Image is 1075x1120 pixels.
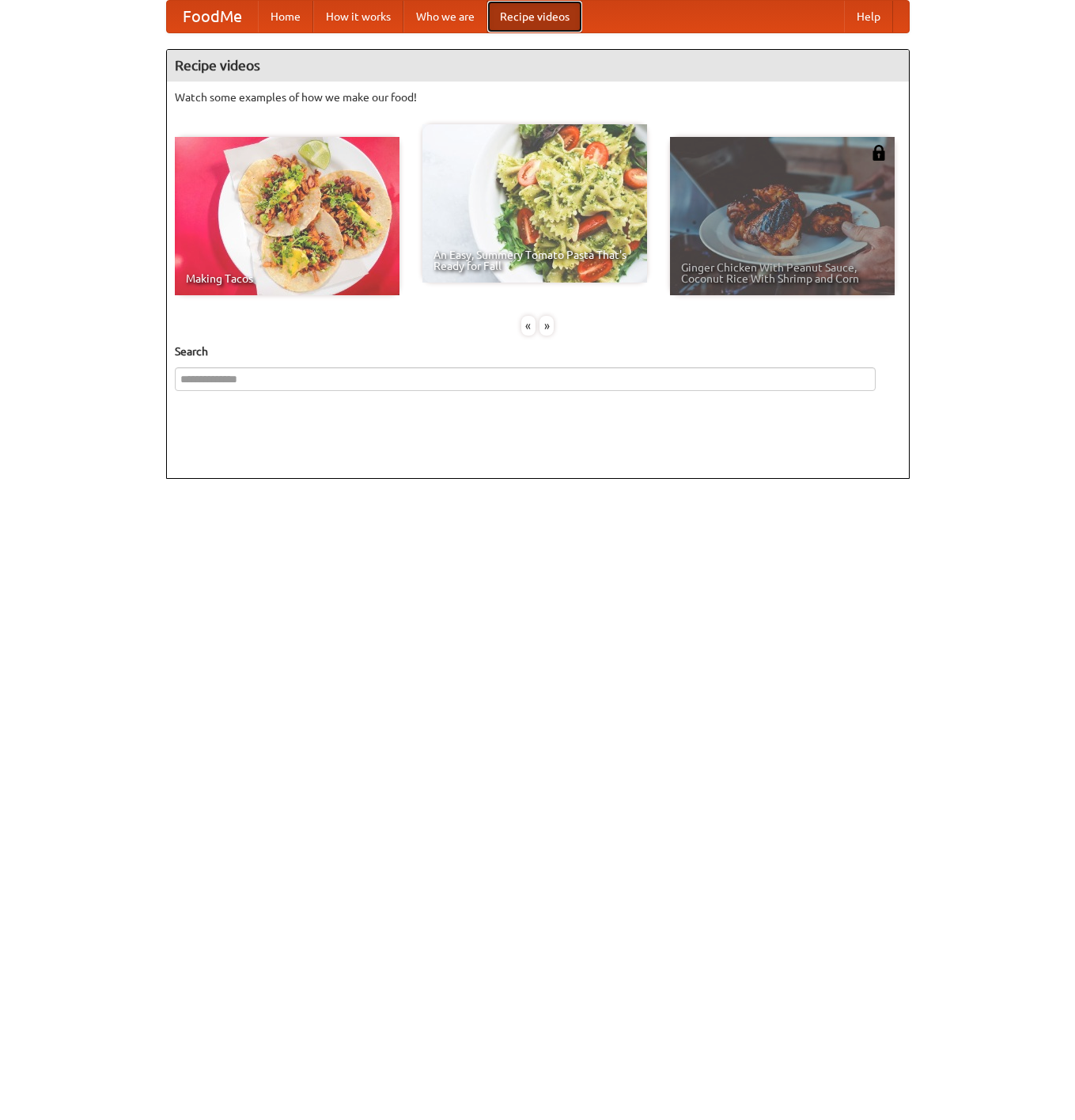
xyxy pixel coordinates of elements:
a: How it works [313,1,403,32]
img: 483408.png [871,145,887,161]
h4: Recipe videos [167,50,909,82]
a: FoodMe [167,1,258,32]
p: Watch some examples of how we make our food! [175,89,901,105]
a: Who we are [403,1,487,32]
a: Recipe videos [487,1,582,32]
div: « [521,316,536,336]
div: » [539,316,554,336]
a: Home [258,1,313,32]
a: An Easy, Summery Tomato Pasta That's Ready for Fall [422,124,647,283]
span: Making Tacos [186,273,388,284]
h5: Search [175,344,901,359]
span: An Easy, Summery Tomato Pasta That's Ready for Fall [433,249,636,271]
a: Making Tacos [175,137,399,295]
a: Help [844,1,893,32]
